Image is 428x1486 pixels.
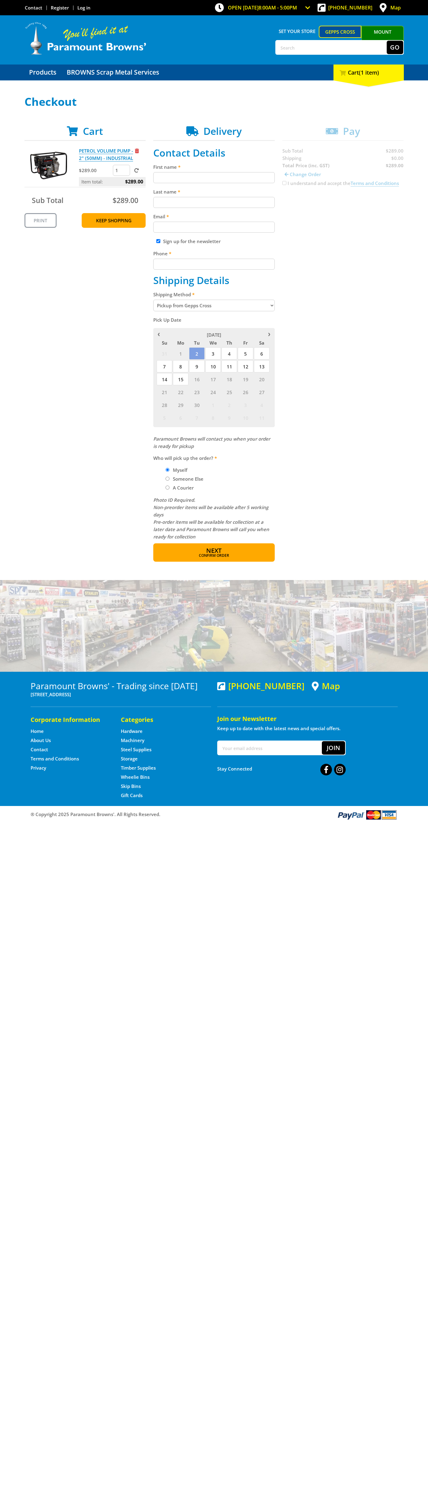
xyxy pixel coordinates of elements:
[205,412,221,424] span: 8
[153,543,275,562] button: Next Confirm order
[153,213,275,220] label: Email
[157,399,172,411] span: 28
[157,412,172,424] span: 5
[24,809,404,820] div: ® Copyright 2025 Paramount Browns'. All Rights Reserved.
[254,399,270,411] span: 4
[217,725,398,732] p: Keep up to date with the latest news and special offers.
[79,148,133,161] a: PETROL VOLUME PUMP - 2" (50MM) - INDUSTRIAL
[171,465,189,475] label: Myself
[157,386,172,398] span: 21
[238,386,253,398] span: 26
[238,339,253,347] span: Fr
[121,728,143,734] a: Go to the Hardware page
[189,360,205,372] span: 9
[221,412,237,424] span: 9
[228,4,297,11] span: OPEN [DATE]
[238,399,253,411] span: 3
[153,163,275,171] label: First name
[153,197,275,208] input: Please enter your last name.
[319,26,361,38] a: Gepps Cross
[206,546,221,555] span: Next
[82,213,146,228] a: Keep Shopping
[205,360,221,372] span: 10
[166,468,169,472] input: Please select who will pick up the order.
[221,347,237,360] span: 4
[153,300,275,311] select: Please select a shipping method.
[189,347,205,360] span: 2
[153,172,275,183] input: Please enter your first name.
[173,399,188,411] span: 29
[31,765,46,771] a: Go to the Privacy page
[359,69,379,76] span: (1 item)
[121,783,141,789] a: Go to the Skip Bins page
[24,65,61,80] a: Go to the Products page
[77,5,91,11] a: Log in
[163,238,221,244] label: Sign up for the newsletter
[387,41,403,54] button: Go
[153,222,275,233] input: Please enter your email address.
[121,737,144,744] a: Go to the Machinery page
[173,386,188,398] span: 22
[121,756,138,762] a: Go to the Storage page
[218,741,322,755] input: Your email address
[361,26,404,49] a: Mount [PERSON_NAME]
[221,386,237,398] span: 25
[79,167,112,174] p: $289.00
[217,761,346,776] div: Stay Connected
[205,339,221,347] span: We
[173,347,188,360] span: 1
[254,373,270,385] span: 20
[259,4,297,11] span: 8:00am - 5:00pm
[173,373,188,385] span: 15
[25,5,42,11] a: Go to the Contact page
[276,41,387,54] input: Search
[217,715,398,723] h5: Join our Newsletter
[153,316,275,323] label: Pick Up Date
[166,477,169,481] input: Please select who will pick up the order.
[31,681,211,691] h3: Paramount Browns' - Trading since [DATE]
[121,792,143,799] a: Go to the Gift Cards page
[238,360,253,372] span: 12
[157,373,172,385] span: 14
[24,213,57,228] a: Print
[312,681,340,691] a: View a map of Gepps Cross location
[121,765,156,771] a: Go to the Timber Supplies page
[32,195,63,205] span: Sub Total
[24,96,404,108] h1: Checkout
[189,386,205,398] span: 23
[121,746,151,753] a: Go to the Steel Supplies page
[254,347,270,360] span: 6
[254,386,270,398] span: 27
[121,715,199,724] h5: Categories
[171,474,206,484] label: Someone Else
[153,454,275,462] label: Who will pick up the order?
[31,691,211,698] p: [STREET_ADDRESS]
[171,482,196,493] label: A Courier
[205,347,221,360] span: 3
[203,124,242,138] span: Delivery
[254,339,270,347] span: Sa
[205,373,221,385] span: 17
[30,147,67,184] img: PETROL VOLUME PUMP - 2" (50MM) - INDUSTRIAL
[153,250,275,257] label: Phone
[333,65,404,80] div: Cart
[153,188,275,195] label: Last name
[62,65,164,80] a: Go to the BROWNS Scrap Metal Services page
[173,412,188,424] span: 6
[205,399,221,411] span: 1
[173,339,188,347] span: Mo
[173,360,188,372] span: 8
[31,746,48,753] a: Go to the Contact page
[189,339,205,347] span: Tu
[221,399,237,411] span: 2
[221,339,237,347] span: Th
[51,5,69,11] a: Go to the registration page
[189,399,205,411] span: 30
[275,26,319,37] span: Set your store
[31,715,109,724] h5: Corporate Information
[207,332,221,338] span: [DATE]
[221,360,237,372] span: 11
[113,195,138,205] span: $289.00
[337,809,398,820] img: PayPal, Mastercard, Visa accepted
[31,756,79,762] a: Go to the Terms and Conditions page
